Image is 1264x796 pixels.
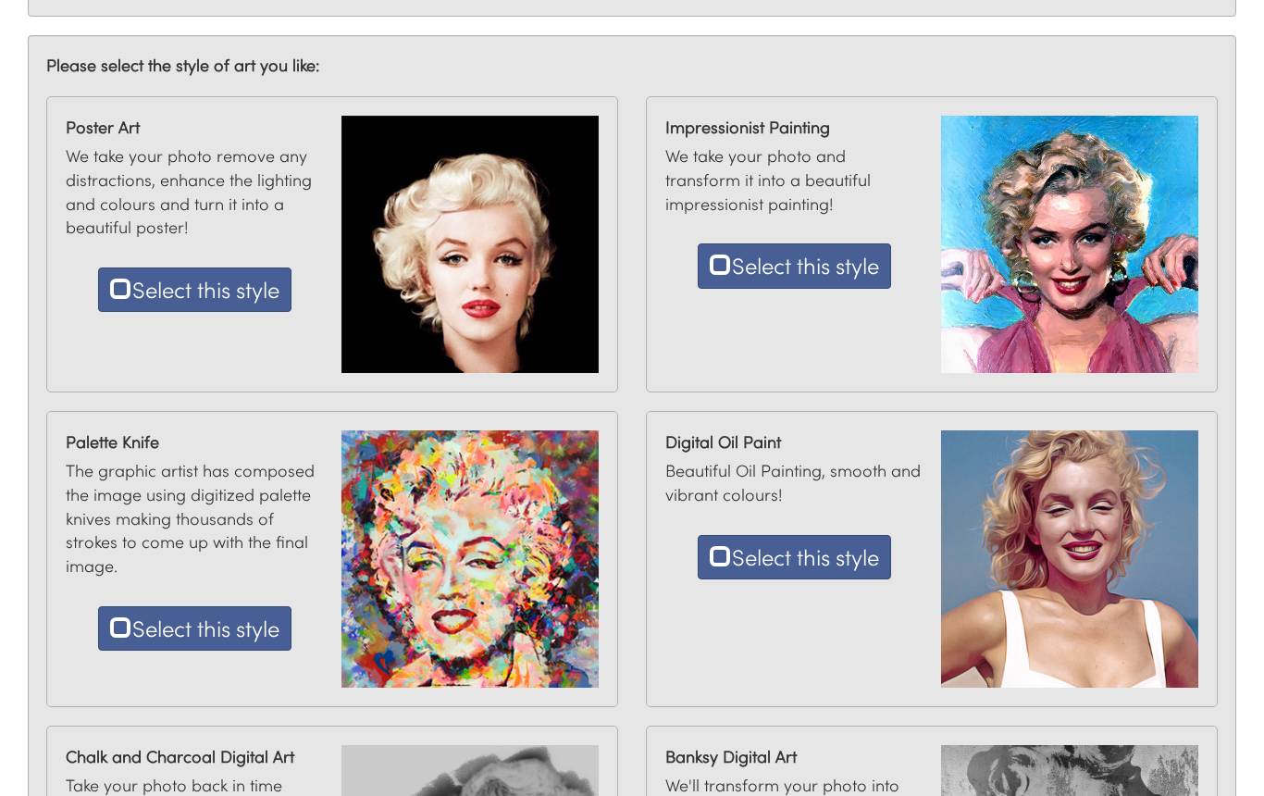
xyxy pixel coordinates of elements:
[941,116,1198,373] img: mono canvas
[98,606,291,651] button: Select this style
[66,430,323,454] strong: Palette Knife
[341,430,599,688] img: mono canvas
[66,116,323,140] strong: Poster Art
[98,267,291,312] button: Select this style
[46,54,319,76] strong: Please select the style of art you like:
[665,116,923,140] strong: Impressionist Painting
[698,535,891,579] button: Select this style
[698,243,891,288] button: Select this style
[941,430,1198,688] img: mono canvas
[56,106,332,322] div: We take your photo remove any distractions, enhance the lighting and colours and turn it into a b...
[656,106,932,298] div: We take your photo and transform it into a beautiful impressionist painting!
[665,745,923,769] strong: Banksy Digital Art
[656,421,932,589] div: Beautiful Oil Painting, smooth and vibrant colours!
[56,421,332,660] div: The graphic artist has composed the image using digitized palette knives making thousands of stro...
[665,430,923,454] strong: Digital Oil Paint
[66,745,323,769] strong: Chalk and Charcoal Digital Art
[341,116,599,373] img: mono canvas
